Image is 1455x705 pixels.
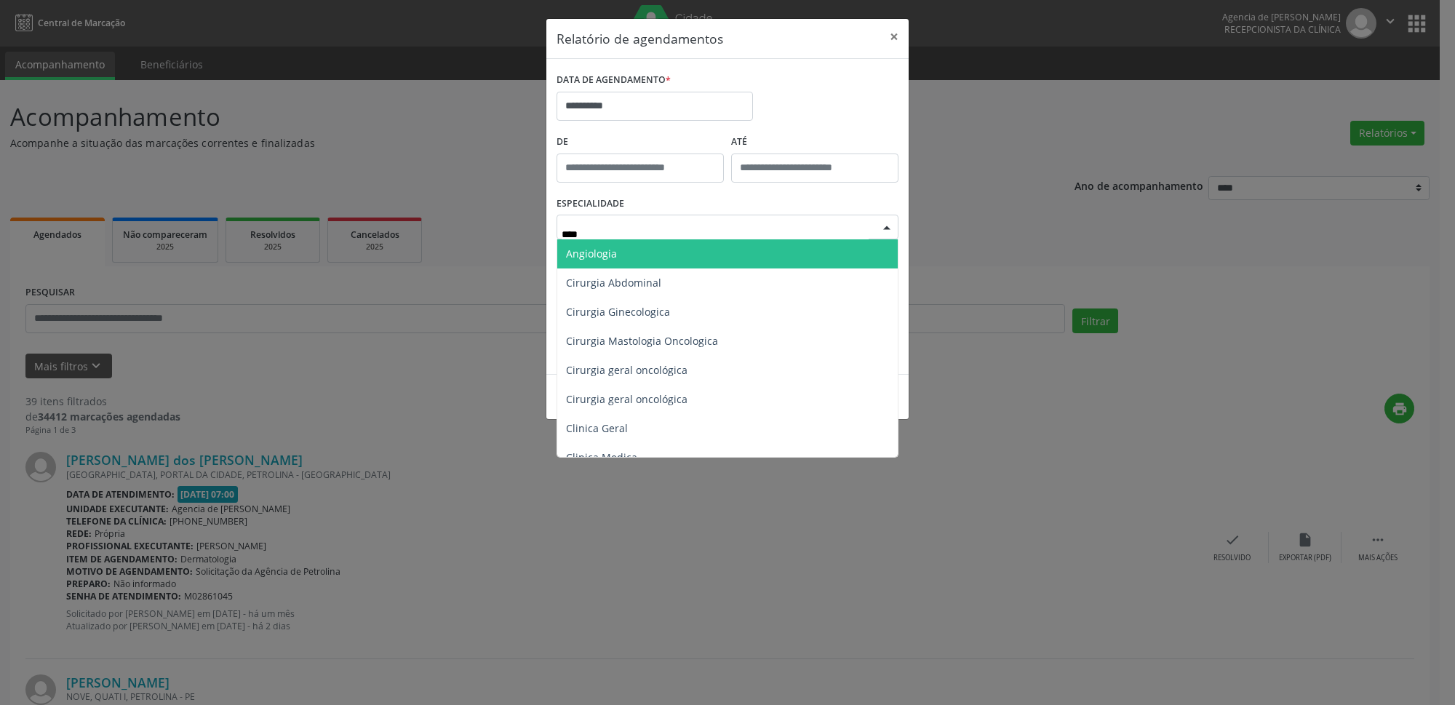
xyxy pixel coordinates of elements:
span: Cirurgia Abdominal [566,276,661,290]
span: Clinica Medica [566,450,637,464]
label: DATA DE AGENDAMENTO [557,69,671,92]
span: Cirurgia geral oncológica [566,363,687,377]
span: Cirurgia Mastologia Oncologica [566,334,718,348]
label: ATÉ [731,131,898,154]
span: Cirurgia geral oncológica [566,392,687,406]
label: ESPECIALIDADE [557,193,624,215]
h5: Relatório de agendamentos [557,29,723,48]
span: Angiologia [566,247,617,260]
button: Close [880,19,909,55]
label: De [557,131,724,154]
span: Clinica Geral [566,421,628,435]
span: Cirurgia Ginecologica [566,305,670,319]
